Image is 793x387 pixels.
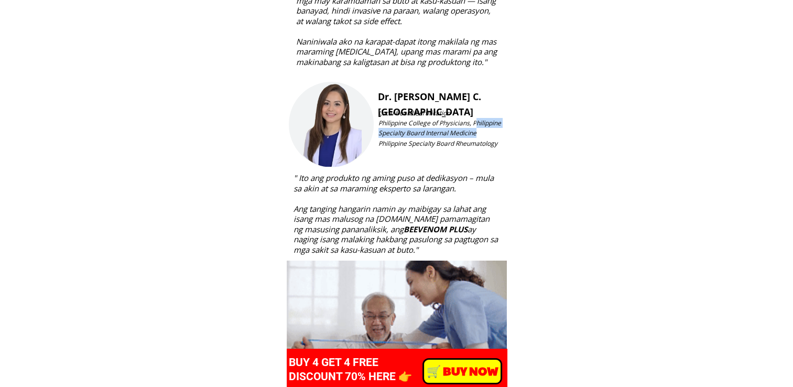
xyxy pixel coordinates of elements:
span: " Ito ang produkto ng aming puso at dedikasyon – mula sa akin at sa maraming eksperto sa larangan... [294,173,494,234]
span: ay naging isang malaking hakbang pasulong sa pagtugon sa mga sakit sa kasu-kasuan at buto." [294,224,498,255]
p: ️🛒 BUY NOW [423,360,501,383]
h3: BUY 4 GET 4 FREE DISCOUNT 70% HERE 👉 [289,356,448,384]
h3: Dr. [PERSON_NAME] C. [GEOGRAPHIC_DATA] [378,89,504,120]
span: Local Board Certification Philippine College of Physicians, Philippine Specialty Board Internal M... [378,109,501,148]
h3: BEEVENOM PLUS [294,173,499,255]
